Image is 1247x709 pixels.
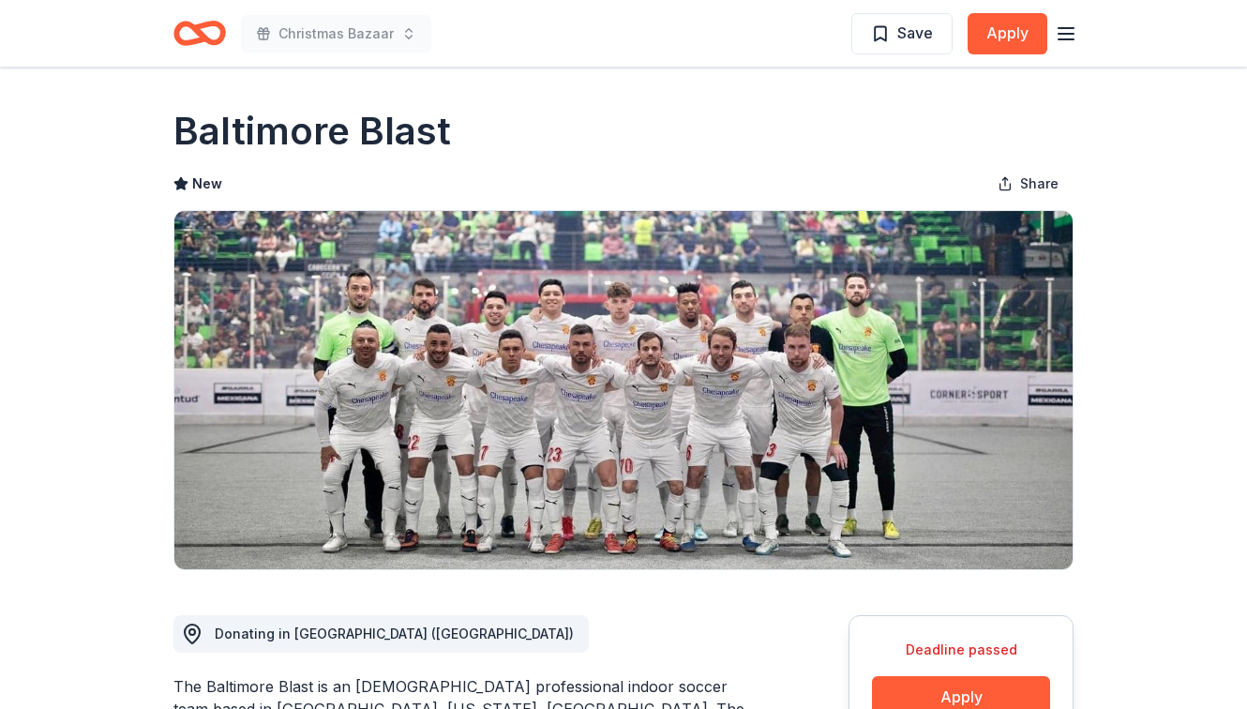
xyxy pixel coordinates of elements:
[173,11,226,55] a: Home
[851,13,953,54] button: Save
[278,23,394,45] span: Christmas Bazaar
[173,105,451,158] h1: Baltimore Blast
[174,211,1073,569] img: Image for Baltimore Blast
[872,639,1050,661] div: Deadline passed
[897,21,933,45] span: Save
[192,173,222,195] span: New
[983,165,1074,203] button: Share
[968,13,1047,54] button: Apply
[215,626,574,641] span: Donating in [GEOGRAPHIC_DATA] ([GEOGRAPHIC_DATA])
[241,15,431,53] button: Christmas Bazaar
[1020,173,1059,195] span: Share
